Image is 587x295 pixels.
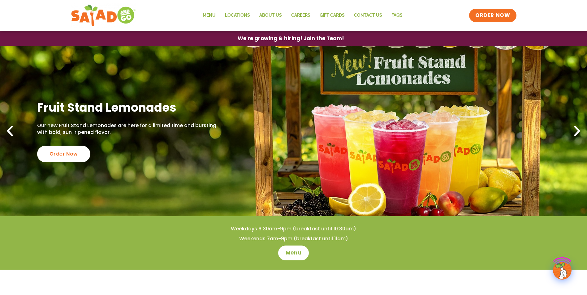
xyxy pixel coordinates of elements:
[37,122,218,136] p: Our new Fruit Stand Lemonades are here for a limited time and bursting with bold, sun-ripened fla...
[37,100,218,115] h2: Fruit Stand Lemonades
[238,36,344,41] span: We're growing & hiring! Join the Team!
[198,8,220,23] a: Menu
[228,31,353,46] a: We're growing & hiring! Join the Team!
[220,8,255,23] a: Locations
[278,246,309,260] a: Menu
[349,8,387,23] a: Contact Us
[469,9,516,22] a: ORDER NOW
[287,8,315,23] a: Careers
[37,146,90,162] div: Order Now
[315,8,349,23] a: GIFT CARDS
[286,249,301,257] span: Menu
[12,225,575,232] h4: Weekdays 6:30am-9pm (breakfast until 10:30am)
[475,12,510,19] span: ORDER NOW
[255,8,287,23] a: About Us
[387,8,407,23] a: FAQs
[71,3,136,28] img: new-SAG-logo-768×292
[12,235,575,242] h4: Weekends 7am-9pm (breakfast until 11am)
[198,8,407,23] nav: Menu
